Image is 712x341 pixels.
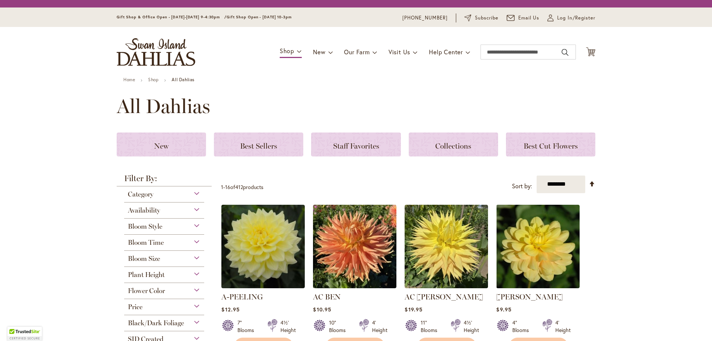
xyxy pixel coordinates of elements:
[128,303,142,311] span: Price
[128,271,165,279] span: Plant Height
[557,14,595,22] span: Log In/Register
[221,292,263,301] a: A-PEELING
[512,319,533,334] div: 4" Blooms
[235,183,243,191] span: 412
[496,292,563,301] a: [PERSON_NAME]
[280,47,294,55] span: Shop
[496,283,580,290] a: AHOY MATEY
[313,283,396,290] a: AC BEN
[128,287,165,295] span: Flower Color
[154,141,169,150] span: New
[117,95,210,118] span: All Dahlias
[311,133,400,156] a: Staff Favorites
[237,319,258,334] div: 7" Blooms
[313,292,341,301] a: AC BEN
[128,190,153,198] span: Category
[128,222,162,231] span: Bloom Style
[547,14,595,22] a: Log In/Register
[117,38,195,66] a: store logo
[507,14,540,22] a: Email Us
[172,77,194,82] strong: All Dahlias
[123,77,135,82] a: Home
[117,174,212,186] strong: Filter By:
[313,205,396,288] img: AC BEN
[496,205,580,288] img: AHOY MATEY
[405,283,488,290] a: AC Jeri
[389,48,410,56] span: Visit Us
[128,255,160,263] span: Bloom Size
[280,319,296,334] div: 4½' Height
[524,141,578,150] span: Best Cut Flowers
[214,133,303,156] a: Best Sellers
[475,14,498,22] span: Subscribe
[221,183,223,191] span: 1
[240,141,277,150] span: Best Sellers
[518,14,540,22] span: Email Us
[7,327,42,341] div: TrustedSite Certified
[372,319,387,334] div: 4' Height
[496,306,511,313] span: $9.95
[555,319,571,334] div: 4' Height
[405,306,422,313] span: $19.95
[225,183,230,191] span: 16
[333,141,379,150] span: Staff Favorites
[221,283,305,290] a: A-Peeling
[221,181,263,193] p: - of products
[429,48,463,56] span: Help Center
[128,319,184,327] span: Black/Dark Foliage
[227,15,292,19] span: Gift Shop Open - [DATE] 10-3pm
[405,205,488,288] img: AC Jeri
[329,319,350,334] div: 10" Blooms
[464,319,479,334] div: 4½' Height
[409,133,498,156] a: Collections
[128,238,164,247] span: Bloom Time
[148,77,159,82] a: Shop
[221,205,305,288] img: A-Peeling
[313,48,325,56] span: New
[506,133,595,156] a: Best Cut Flowers
[221,306,239,313] span: $12.95
[117,133,206,156] a: New
[405,292,483,301] a: AC [PERSON_NAME]
[464,14,498,22] a: Subscribe
[512,179,532,193] label: Sort by:
[402,14,448,22] a: [PHONE_NUMBER]
[344,48,369,56] span: Our Farm
[313,306,331,313] span: $10.95
[128,206,160,214] span: Availability
[562,46,568,58] button: Search
[421,319,442,334] div: 11" Blooms
[435,141,471,150] span: Collections
[117,15,227,19] span: Gift Shop & Office Open - [DATE]-[DATE] 9-4:30pm /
